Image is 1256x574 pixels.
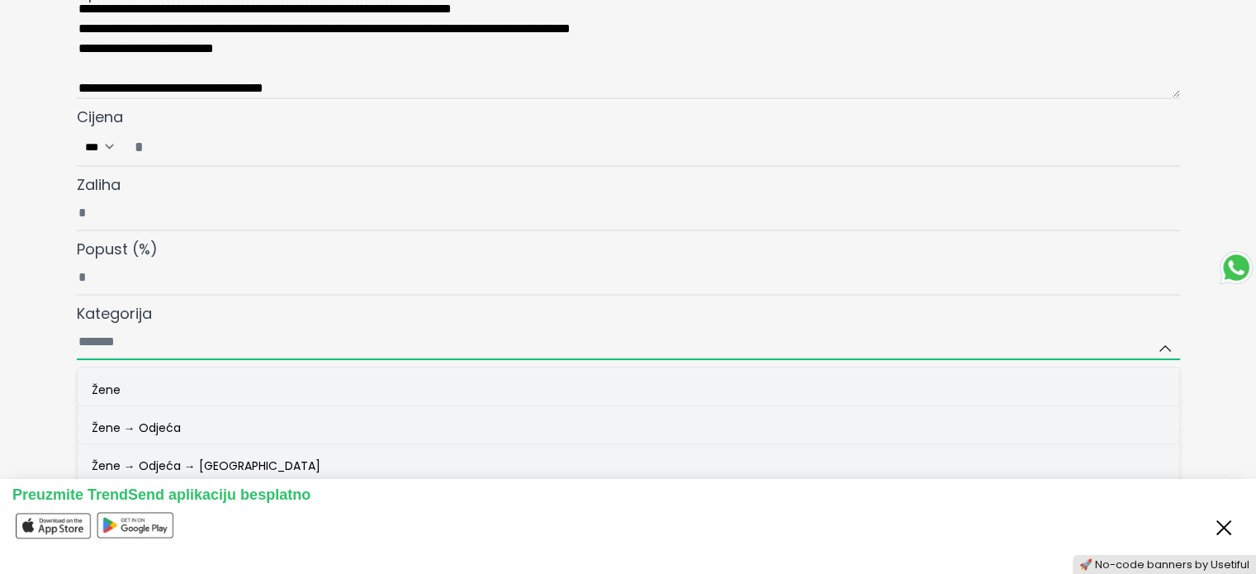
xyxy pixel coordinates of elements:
span: Popust (%) [77,239,158,259]
input: Cijena [125,129,1178,165]
input: KategorijaŽeneŽene → OdjećaŽene → Odjeća → [GEOGRAPHIC_DATA]Žene → Odjeća → [GEOGRAPHIC_DATA] → M... [77,325,1180,360]
span: Žene → Odjeća → [GEOGRAPHIC_DATA] [92,458,320,474]
input: Zaliha [77,197,1180,231]
span: Žene [92,382,121,398]
span: Preuzmite TrendSend aplikaciju besplatno [12,486,310,503]
span: Zaliha [77,174,121,195]
input: Popust (%) [77,261,1180,296]
span: Žene → Odjeća [92,420,181,436]
button: Close [1211,511,1237,542]
select: Cijena [78,135,125,159]
span: Kategorija [77,303,152,324]
span: Cijena [77,107,123,127]
a: 🚀 No-code banners by Usetiful [1079,557,1249,572]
